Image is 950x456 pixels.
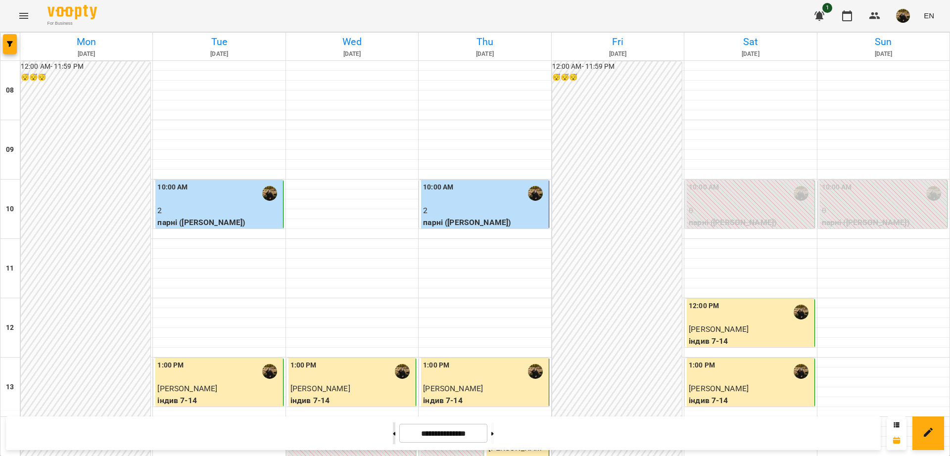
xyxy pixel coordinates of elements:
p: парні ([PERSON_NAME]) [157,217,281,228]
h6: 😴😴😴 [552,72,682,83]
label: 10:00 AM [689,182,719,193]
span: [PERSON_NAME] [689,384,749,393]
h6: [DATE] [819,49,948,59]
p: парні ([PERSON_NAME]) [822,217,945,228]
h6: 10 [6,204,14,215]
img: Voopty Logo [47,5,97,19]
h6: [DATE] [420,49,549,59]
h6: 12:00 AM - 11:59 PM [552,61,682,72]
span: [PERSON_NAME] [290,384,350,393]
img: Ферманюк Дарина [794,186,808,201]
span: 1 [822,3,832,13]
img: Ферманюк Дарина [528,364,543,379]
span: EN [924,10,934,21]
img: Ферманюк Дарина [794,364,808,379]
label: 10:00 AM [157,182,188,193]
p: парні ([PERSON_NAME]) [423,217,546,228]
h6: 12 [6,322,14,333]
h6: Tue [154,34,284,49]
img: Ферманюк Дарина [262,186,277,201]
h6: [DATE] [154,49,284,59]
span: For Business [47,20,97,27]
h6: Sun [819,34,948,49]
h6: 😴😴😴 [21,72,150,83]
h6: 08 [6,85,14,96]
p: 0 [689,205,812,217]
h6: [DATE] [553,49,682,59]
h6: [DATE] [686,49,815,59]
label: 1:00 PM [689,360,715,371]
span: [PERSON_NAME] [423,384,483,393]
span: [PERSON_NAME] [157,384,217,393]
label: 12:00 PM [689,301,719,312]
h6: 09 [6,144,14,155]
h6: 12:00 AM - 11:59 PM [21,61,150,72]
img: Ферманюк Дарина [262,364,277,379]
h6: [DATE] [287,49,417,59]
img: Ферманюк Дарина [395,364,410,379]
span: [PERSON_NAME] [689,324,749,334]
h6: 11 [6,263,14,274]
p: 2 [423,205,546,217]
h6: Mon [22,34,151,49]
p: індив 7-14 [157,395,281,407]
h6: Sat [686,34,815,49]
p: парні ([PERSON_NAME]) [689,217,812,228]
h6: Fri [553,34,682,49]
img: Ферманюк Дарина [794,305,808,319]
img: 30463036ea563b2b23a8b91c0e98b0e0.jpg [896,9,910,23]
label: 1:00 PM [157,360,184,371]
img: Ферманюк Дарина [528,186,543,201]
h6: [DATE] [22,49,151,59]
p: 2 [157,205,281,217]
p: індив 7-14 [290,395,414,407]
p: 0 [822,205,945,217]
h6: Wed [287,34,417,49]
h6: Thu [420,34,549,49]
label: 10:00 AM [423,182,453,193]
button: EN [920,6,938,25]
p: індив 7-14 [423,395,546,407]
p: індив 7-14 [689,335,812,347]
label: 1:00 PM [423,360,449,371]
label: 1:00 PM [290,360,317,371]
p: індив 7-14 [689,395,812,407]
img: Ферманюк Дарина [926,186,941,201]
label: 10:00 AM [822,182,852,193]
button: Menu [12,4,36,28]
h6: 13 [6,382,14,393]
